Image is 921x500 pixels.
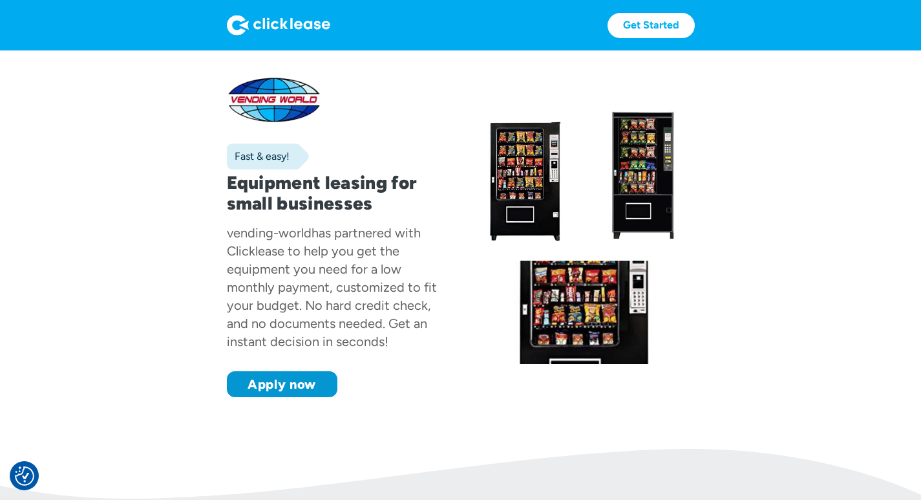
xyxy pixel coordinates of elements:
img: Logo [227,15,330,36]
a: Apply now [227,371,337,397]
div: has partnered with Clicklease to help you get the equipment you need for a low monthly payment, c... [227,225,437,349]
img: Revisit consent button [15,466,34,486]
div: vending-world [227,225,312,241]
button: Consent Preferences [15,466,34,486]
div: Fast & easy! [227,150,290,163]
h1: Equipment leasing for small businesses [227,172,448,213]
a: Get Started [608,13,695,38]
